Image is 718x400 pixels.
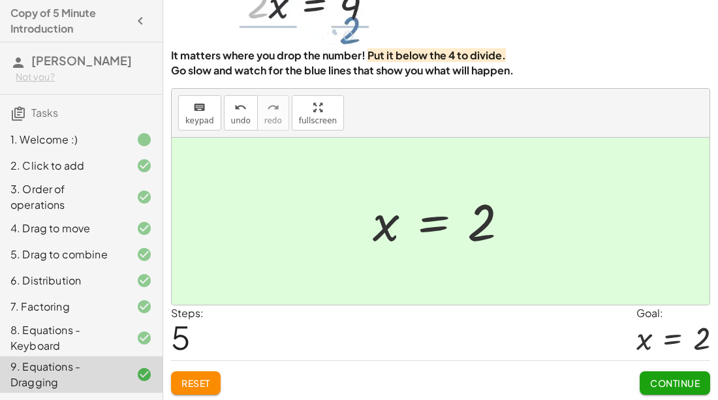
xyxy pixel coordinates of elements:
button: Reset [171,371,221,395]
span: redo [264,116,282,125]
i: Task finished and correct. [136,158,152,174]
button: Continue [640,371,710,395]
label: Steps: [171,306,204,320]
strong: Put it below the 4 to divide. [367,48,506,62]
i: Task finished and correct. [136,189,152,205]
i: Task finished and correct. [136,221,152,236]
strong: Go slow and watch for the blue lines that show you what will happen. [171,63,514,77]
i: Task finished and correct. [136,247,152,262]
div: 7. Factoring [10,299,116,315]
i: keyboard [193,100,206,115]
span: 5 [171,317,191,357]
div: 6. Distribution [10,273,116,288]
span: [PERSON_NAME] [31,53,132,68]
i: Task finished and correct. [136,330,152,346]
button: fullscreen [292,95,344,131]
i: Task finished and correct. [136,299,152,315]
div: Goal: [636,305,710,321]
button: undoundo [224,95,258,131]
i: Task finished and correct. [136,273,152,288]
span: undo [231,116,251,125]
div: 3. Order of operations [10,181,116,213]
i: undo [234,100,247,115]
div: 8. Equations - Keyboard [10,322,116,354]
button: keyboardkeypad [178,95,221,131]
div: 1. Welcome :) [10,132,116,147]
h4: Copy of 5 Minute Introduction [10,5,129,37]
div: 4. Drag to move [10,221,116,236]
div: 2. Click to add [10,158,116,174]
div: 5. Drag to combine [10,247,116,262]
i: Task finished and correct. [136,367,152,382]
span: Tasks [31,106,58,119]
span: Reset [181,377,210,389]
button: redoredo [257,95,289,131]
span: Continue [650,377,700,389]
i: redo [267,100,279,115]
span: keypad [185,116,214,125]
i: Task finished. [136,132,152,147]
div: 9. Equations - Dragging [10,359,116,390]
strong: It matters where you drop the number! [171,48,366,62]
div: Not you? [16,70,152,84]
span: fullscreen [299,116,337,125]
